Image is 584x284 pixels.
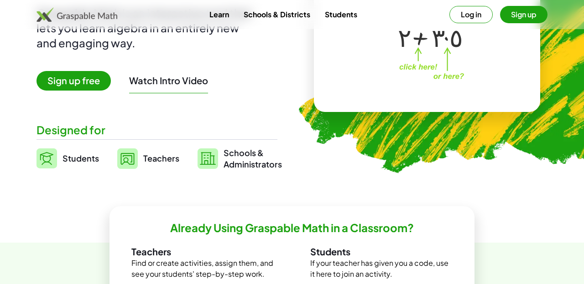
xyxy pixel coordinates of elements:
p: If your teacher has given you a code, use it here to join an activity. [310,258,453,279]
img: svg%3e [117,148,138,169]
span: Teachers [143,153,179,163]
h3: Teachers [131,246,274,258]
a: Students [318,6,365,23]
p: Find or create activities, assign them, and see your students' step-by-step work. [131,258,274,279]
a: Students [36,147,99,170]
img: svg%3e [36,148,57,168]
button: Log in [449,6,493,23]
span: Schools & Administrators [224,147,282,170]
h3: Students [310,246,453,258]
a: Schools & Districts [236,6,318,23]
a: Teachers [117,147,179,170]
div: Designed for [36,122,277,137]
h2: Already Using Graspable Math in a Classroom? [170,221,414,235]
img: svg%3e [198,148,218,169]
span: Sign up free [36,71,111,91]
a: Schools &Administrators [198,147,282,170]
button: Sign up [500,6,547,23]
a: Learn [202,6,236,23]
span: Students [63,153,99,163]
button: Watch Intro Video [129,75,208,86]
